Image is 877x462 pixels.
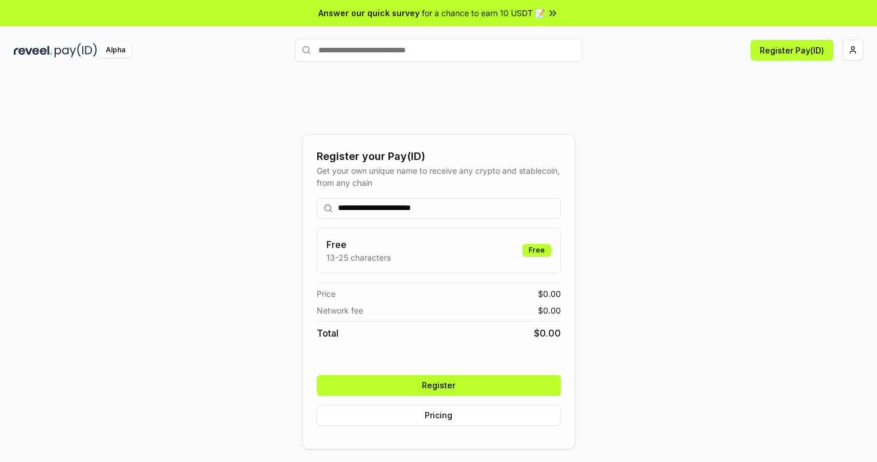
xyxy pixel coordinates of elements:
[14,43,52,58] img: reveel_dark
[522,244,551,257] div: Free
[534,326,561,340] span: $ 0.00
[317,375,561,396] button: Register
[317,148,561,165] div: Register your Pay(ID)
[317,326,339,340] span: Total
[751,40,833,60] button: Register Pay(ID)
[99,43,132,58] div: Alpha
[538,288,561,300] span: $ 0.00
[326,251,391,264] p: 13-25 characters
[326,238,391,251] h3: Free
[317,405,561,426] button: Pricing
[422,7,545,19] span: for a chance to earn 10 USDT 📝
[317,288,336,300] span: Price
[55,43,97,58] img: pay_id
[317,165,561,189] div: Get your own unique name to receive any crypto and stablecoin, from any chain
[538,304,561,316] span: $ 0.00
[317,304,363,316] span: Network fee
[318,7,420,19] span: Answer our quick survey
